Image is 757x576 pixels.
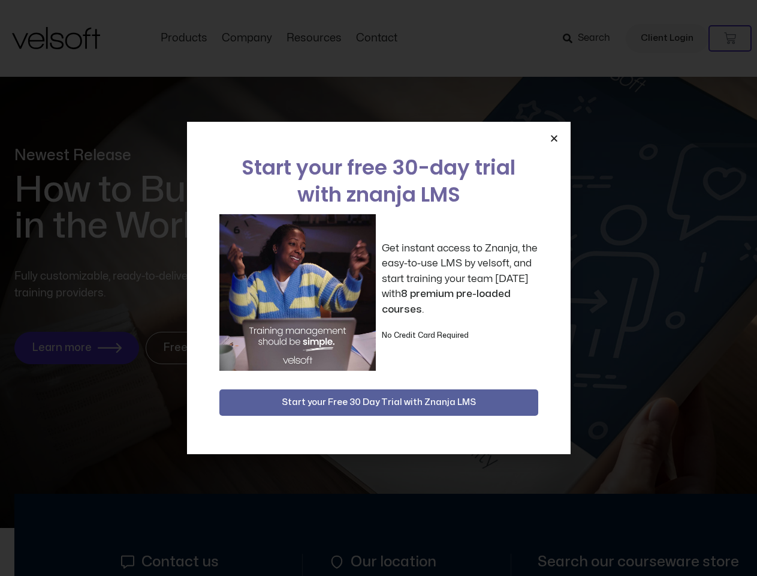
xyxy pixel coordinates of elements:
button: Start your Free 30 Day Trial with Znanja LMS [219,389,538,416]
strong: 8 premium pre-loaded courses [382,289,511,314]
strong: No Credit Card Required [382,332,469,339]
a: Close [550,134,559,143]
img: a woman sitting at her laptop dancing [219,214,376,371]
h2: Start your free 30-day trial with znanja LMS [219,154,538,208]
span: Start your Free 30 Day Trial with Znanja LMS [282,395,476,410]
p: Get instant access to Znanja, the easy-to-use LMS by velsoft, and start training your team [DATE]... [382,241,538,317]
